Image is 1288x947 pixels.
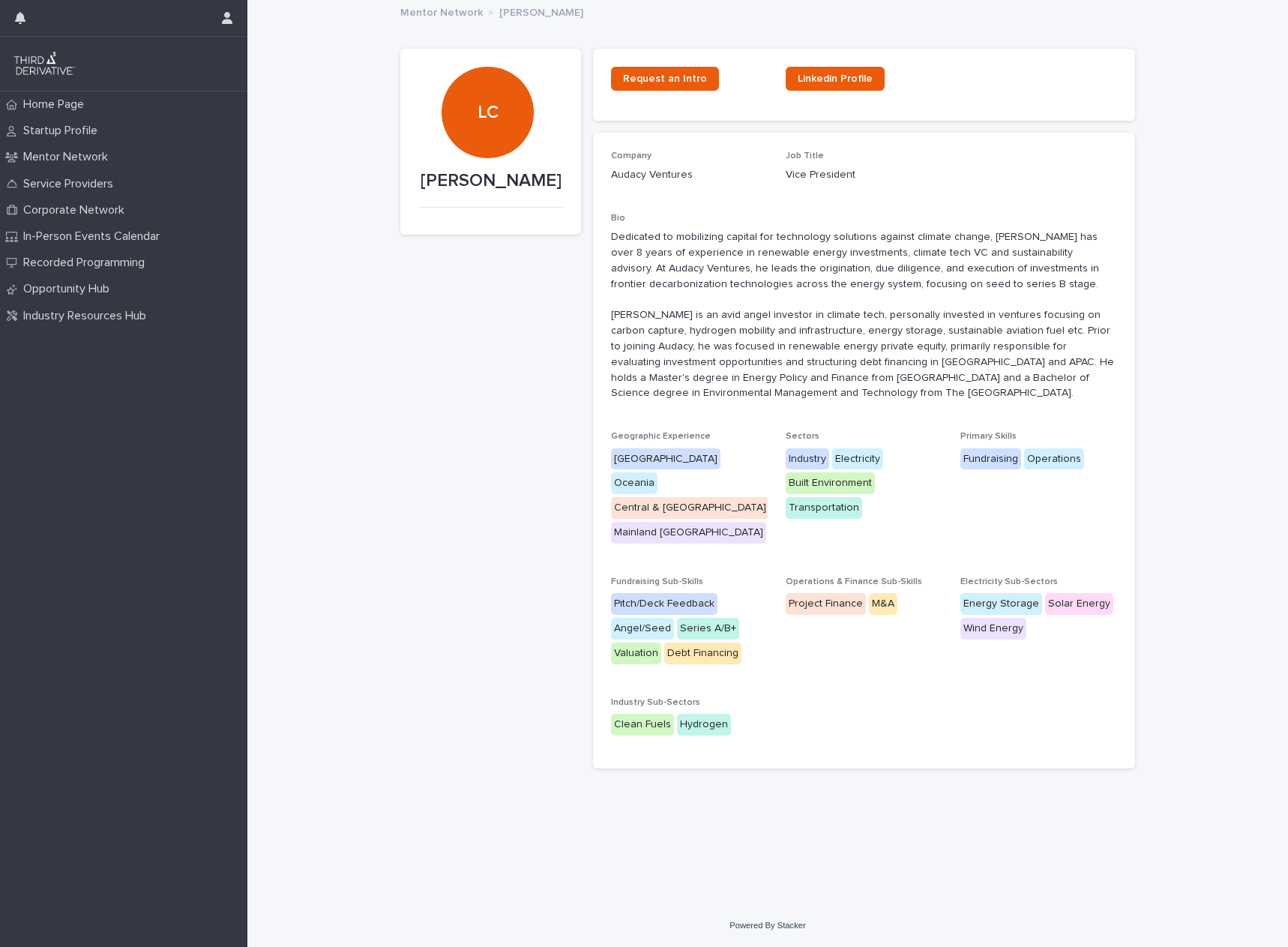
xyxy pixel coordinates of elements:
[611,67,719,91] a: Request an Intro
[611,618,674,640] div: Angel/Seed
[786,151,824,160] span: Job Title
[499,3,583,19] p: [PERSON_NAME]
[17,97,96,112] p: Home Page
[786,432,819,441] span: Sectors
[786,593,866,615] div: Project Finance
[786,497,862,519] div: Transportation
[611,432,711,441] span: Geographic Experience
[786,577,922,586] span: Operations & Finance Sub-Skills
[611,497,769,519] div: Central & [GEOGRAPHIC_DATA]
[623,73,707,84] span: Request an Intro
[611,643,661,664] div: Valuation
[664,643,741,664] div: Debt Financing
[17,124,109,138] p: Startup Profile
[786,448,829,470] div: Industry
[400,3,483,19] p: Mentor Network
[17,203,136,217] p: Corporate Network
[611,698,700,707] span: Industry Sub-Sectors
[729,921,805,930] a: Powered By Stacker
[611,229,1117,401] p: Dedicated to mobilizing capital for technology solutions against climate change, [PERSON_NAME] ha...
[12,49,77,79] img: q0dI35fxT46jIlCv2fcp
[1045,593,1113,615] div: Solar Energy
[611,522,766,544] div: Mainland [GEOGRAPHIC_DATA]
[611,593,717,615] div: Pitch/Deck Feedback
[960,618,1026,640] div: Wind Energy
[17,282,121,296] p: Opportunity Hub
[418,170,563,192] p: [PERSON_NAME]
[832,448,883,470] div: Electricity
[960,448,1021,470] div: Fundraising
[960,593,1042,615] div: Energy Storage
[611,577,703,586] span: Fundraising Sub-Skills
[17,177,125,191] p: Service Providers
[17,229,172,244] p: In-Person Events Calendar
[869,593,897,615] div: M&A
[1024,448,1084,470] div: Operations
[786,472,875,494] div: Built Environment
[677,714,731,736] div: Hydrogen
[677,618,739,640] div: Series A/B+
[611,472,657,494] div: Oceania
[786,167,942,183] p: Vice President
[786,67,885,91] a: Linkedin Profile
[611,714,674,736] div: Clean Fuels
[611,167,768,183] p: Audacy Ventures
[960,577,1058,586] span: Electricity Sub-Sectors
[960,432,1017,441] span: Primary Skills
[442,10,533,123] div: LC
[611,214,625,223] span: Bio
[611,448,720,470] div: [GEOGRAPHIC_DATA]
[17,150,120,164] p: Mentor Network
[611,151,651,160] span: Company
[798,73,873,84] span: Linkedin Profile
[17,309,158,323] p: Industry Resources Hub
[17,256,157,270] p: Recorded Programming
